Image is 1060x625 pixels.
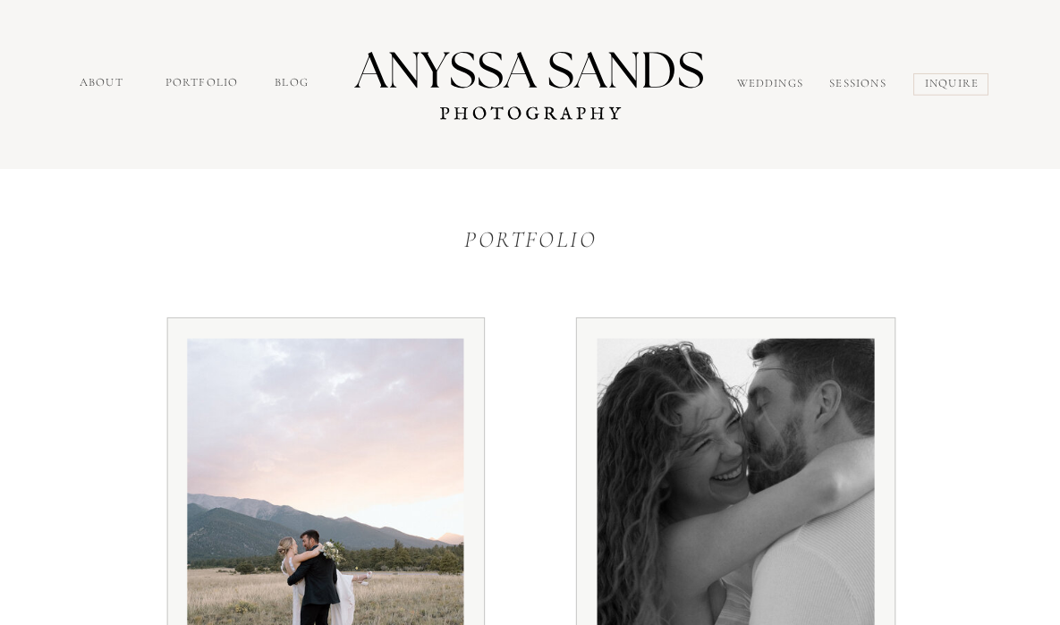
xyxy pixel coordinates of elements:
[464,225,597,253] i: portfolio
[165,74,242,95] a: portfolio
[275,74,315,95] a: Blog
[829,75,894,97] a: sessions
[80,74,128,95] a: about
[737,75,811,96] a: Weddings
[925,75,982,96] a: inquire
